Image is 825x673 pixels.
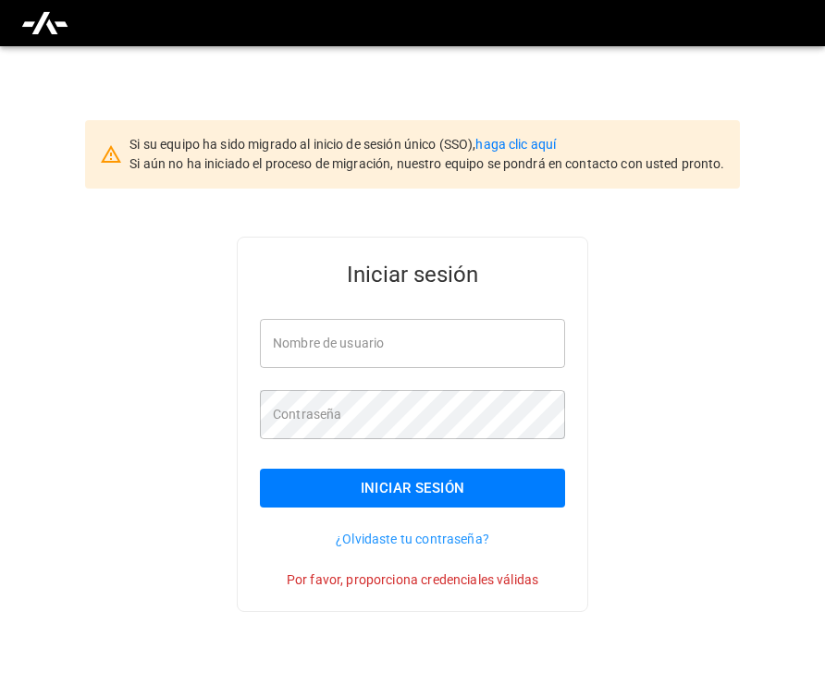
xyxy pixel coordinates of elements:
h5: Iniciar sesión [260,260,565,289]
p: ¿Olvidaste tu contraseña? [260,530,565,548]
span: Si aún no ha iniciado el proceso de migración, nuestro equipo se pondrá en contacto con usted pro... [129,156,724,171]
span: Si su equipo ha sido migrado al inicio de sesión único (SSO), [129,137,475,152]
button: Iniciar sesión [260,469,565,508]
p: Por favor, proporciona credenciales válidas [260,570,565,589]
a: haga clic aquí [475,137,556,152]
font: Iniciar sesión [361,476,465,500]
img: ampcontrol.io logotipo [20,6,69,41]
